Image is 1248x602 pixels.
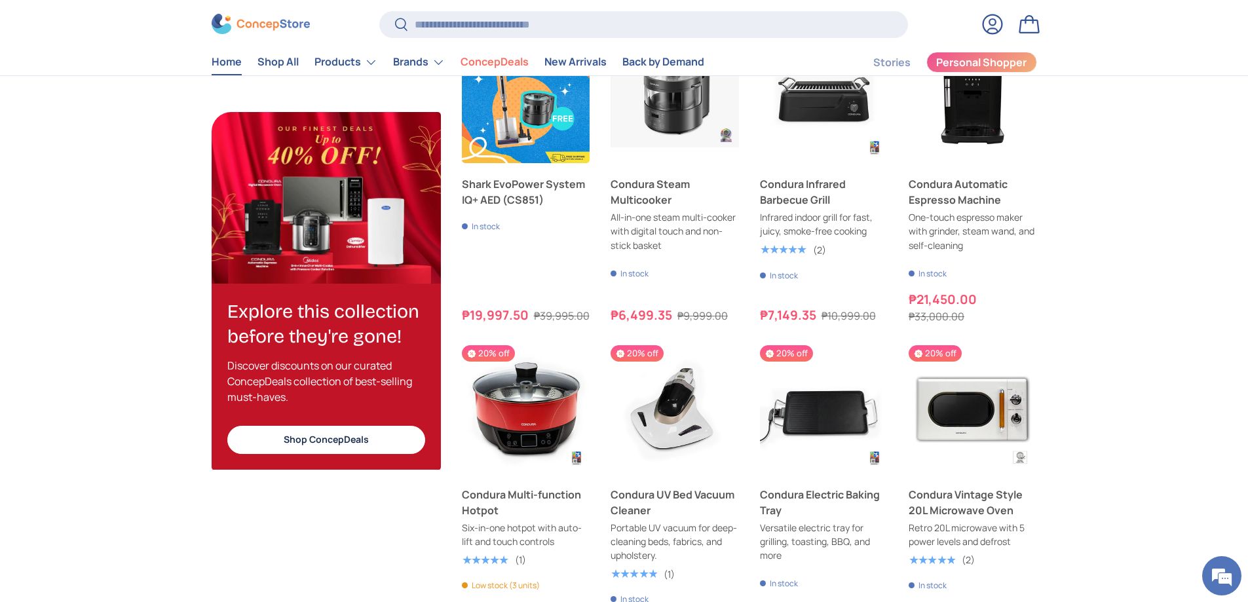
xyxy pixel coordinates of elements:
[212,49,704,75] nav: Primary
[611,345,739,474] a: Condura UV Bed Vacuum Cleaner
[462,487,590,518] a: Condura Multi-function Hotpot
[760,176,888,208] a: Condura Infrared Barbecue Grill
[7,358,250,404] textarea: Type your message and hit 'Enter'
[462,35,590,164] a: Shark EvoPower System IQ+ AED (CS851)
[760,345,813,362] span: 20% off
[909,345,962,362] span: 20% off
[611,176,739,208] a: Condura Steam Multicooker
[544,50,607,75] a: New Arrivals
[611,345,664,362] span: 20% off
[307,49,385,75] summary: Products
[68,73,220,90] div: Chat with us now
[909,345,1037,474] a: Condura Vintage Style 20L Microwave Oven
[611,35,739,164] a: Condura Steam Multicooker
[462,345,590,474] a: Condura Multi-function Hotpot
[461,50,529,75] a: ConcepDeals
[611,487,739,518] a: Condura UV Bed Vacuum Cleaner
[909,487,1037,518] a: Condura Vintage Style 20L Microwave Oven
[760,345,888,474] a: Condura Electric Baking Tray
[909,35,1037,164] a: Condura Automatic Espresso Machine
[212,112,441,284] a: Explore this collection before they're gone!
[760,35,888,164] a: Condura Infrared Barbecue Grill
[842,49,1037,75] nav: Secondary
[873,50,911,75] a: Stories
[76,165,181,297] span: We're online!
[227,358,425,405] p: Discover discounts on our curated ConcepDeals collection of best-selling must-haves.
[760,487,888,518] a: Condura Electric Baking Tray
[936,58,1027,68] span: Personal Shopper
[212,50,242,75] a: Home
[909,176,1037,208] a: Condura Automatic Espresso Machine
[227,300,425,349] h2: Explore this collection before they're gone!
[257,50,299,75] a: Shop All
[212,14,310,35] img: ConcepStore
[215,7,246,38] div: Minimize live chat window
[926,52,1037,73] a: Personal Shopper
[462,345,515,362] span: 20% off
[462,176,590,208] a: Shark EvoPower System IQ+ AED (CS851)
[622,50,704,75] a: Back by Demand
[385,49,453,75] summary: Brands
[227,426,425,455] a: Shop ConcepDeals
